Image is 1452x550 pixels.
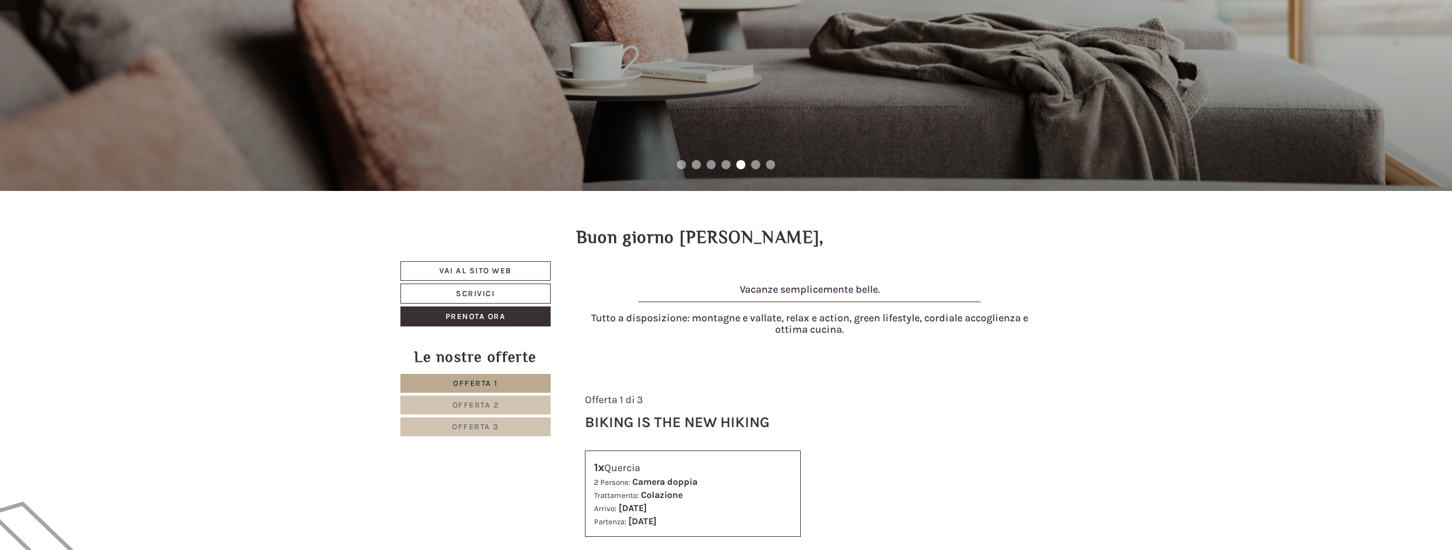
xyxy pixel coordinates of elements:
div: Le nostre offerte [400,346,551,368]
h4: Tutto a disposizione: montagne e vallate, relax e action, green lifestyle, cordiale accoglienza e... [585,313,1035,336]
span: Offerta 3 [452,422,499,432]
span: Offerta 2 [452,400,499,410]
b: [DATE] [619,503,647,513]
span: Offerta 1 [453,378,498,388]
div: lunedì [203,9,246,28]
a: Vai al sito web [400,261,551,281]
div: Biking is the new hiking [585,412,769,433]
small: Trattamento: [594,491,639,500]
small: 08:22 [17,55,179,63]
div: Buon giorno, come possiamo aiutarla? [9,31,185,66]
b: Camera doppia [632,476,697,487]
img: image [638,301,981,302]
b: [DATE] [628,516,656,527]
span: Offerta 1 di 3 [585,393,643,406]
button: Invia [390,301,450,321]
small: 2 Persone: [594,478,630,487]
div: Quercia [594,460,792,476]
div: Hotel B&B Feldmessner [17,33,179,42]
b: Colazione [641,489,683,500]
b: 1x [594,461,604,474]
h4: Vacanze semplicemente belle. [585,284,1035,307]
a: Prenota ora [400,306,551,326]
small: Partenza: [594,517,626,526]
h1: Buon giorno [PERSON_NAME], [576,228,824,247]
small: Arrivo: [594,504,616,513]
a: Scrivici [400,284,551,304]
